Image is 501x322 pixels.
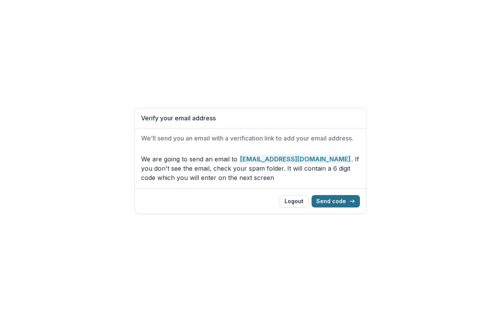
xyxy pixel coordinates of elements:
[141,115,360,122] h1: Verify your email address
[141,135,360,142] h2: We'll send you an email with a verification link to add your email address.
[312,195,360,207] button: Send code
[141,154,360,182] p: We are going to send an email to . If you don't see the email, check your spam folder. It will co...
[279,195,308,207] button: Logout
[239,154,351,164] strong: [EMAIL_ADDRESS][DOMAIN_NAME]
